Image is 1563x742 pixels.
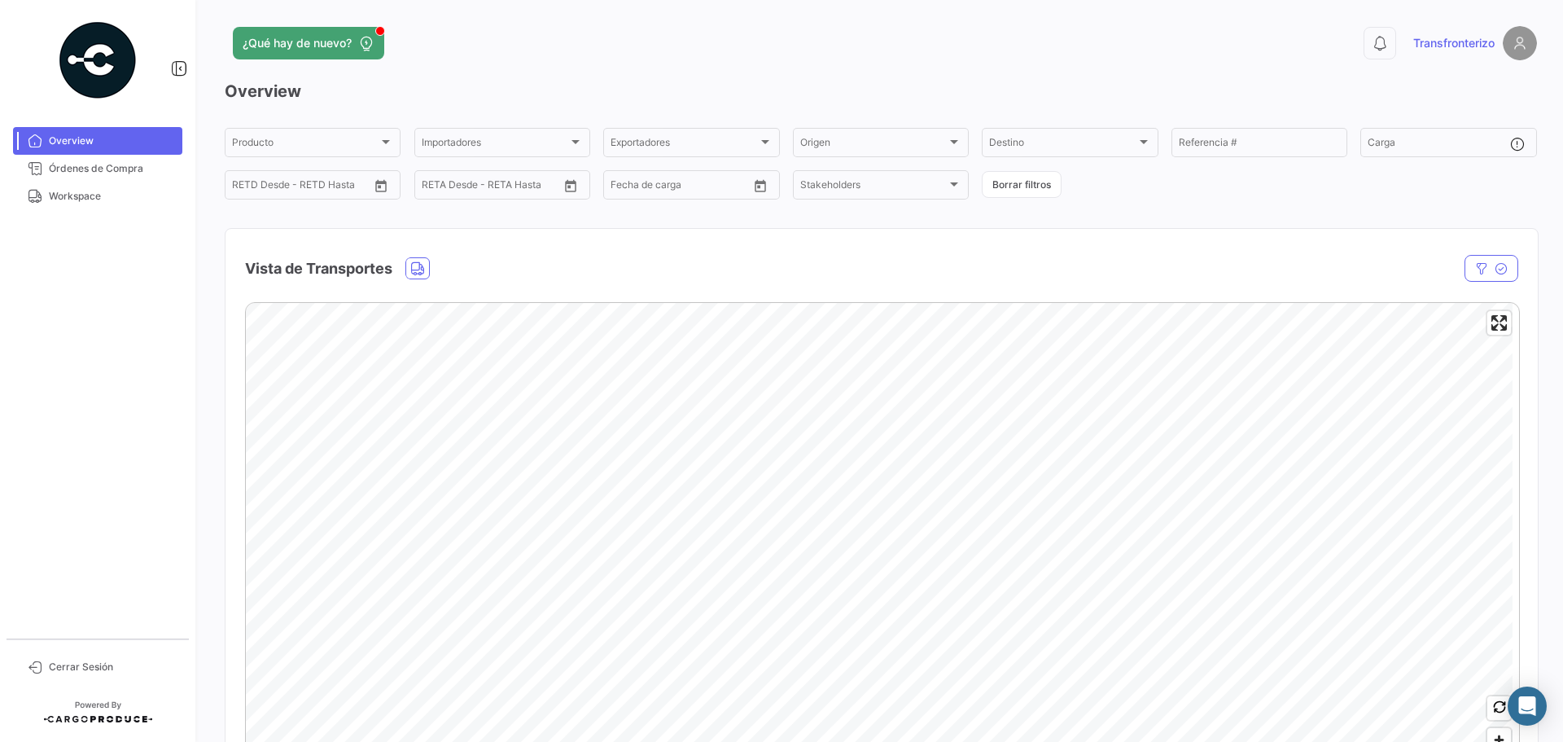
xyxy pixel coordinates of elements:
[422,182,451,193] input: Desde
[49,161,176,176] span: Órdenes de Compra
[13,155,182,182] a: Órdenes de Compra
[748,173,773,198] button: Open calendar
[800,182,947,193] span: Stakeholders
[1413,35,1495,51] span: Transfronterizo
[651,182,716,193] input: Hasta
[611,139,757,151] span: Exportadores
[245,257,392,280] h4: Vista de Transportes
[243,35,352,51] span: ¿Qué hay de nuevo?
[49,134,176,148] span: Overview
[57,20,138,101] img: powered-by.png
[1503,26,1537,60] img: placeholder-user.png
[233,27,384,59] button: ¿Qué hay de nuevo?
[273,182,338,193] input: Hasta
[13,127,182,155] a: Overview
[462,182,528,193] input: Hasta
[800,139,947,151] span: Origen
[611,182,640,193] input: Desde
[1508,687,1547,726] div: Abrir Intercom Messenger
[982,171,1062,198] button: Borrar filtros
[422,139,568,151] span: Importadores
[49,660,176,674] span: Cerrar Sesión
[49,189,176,204] span: Workspace
[225,80,1537,103] h3: Overview
[13,182,182,210] a: Workspace
[558,173,583,198] button: Open calendar
[406,258,429,279] button: Land
[369,173,393,198] button: Open calendar
[1487,311,1511,335] button: Enter fullscreen
[232,182,261,193] input: Desde
[989,139,1136,151] span: Destino
[232,139,379,151] span: Producto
